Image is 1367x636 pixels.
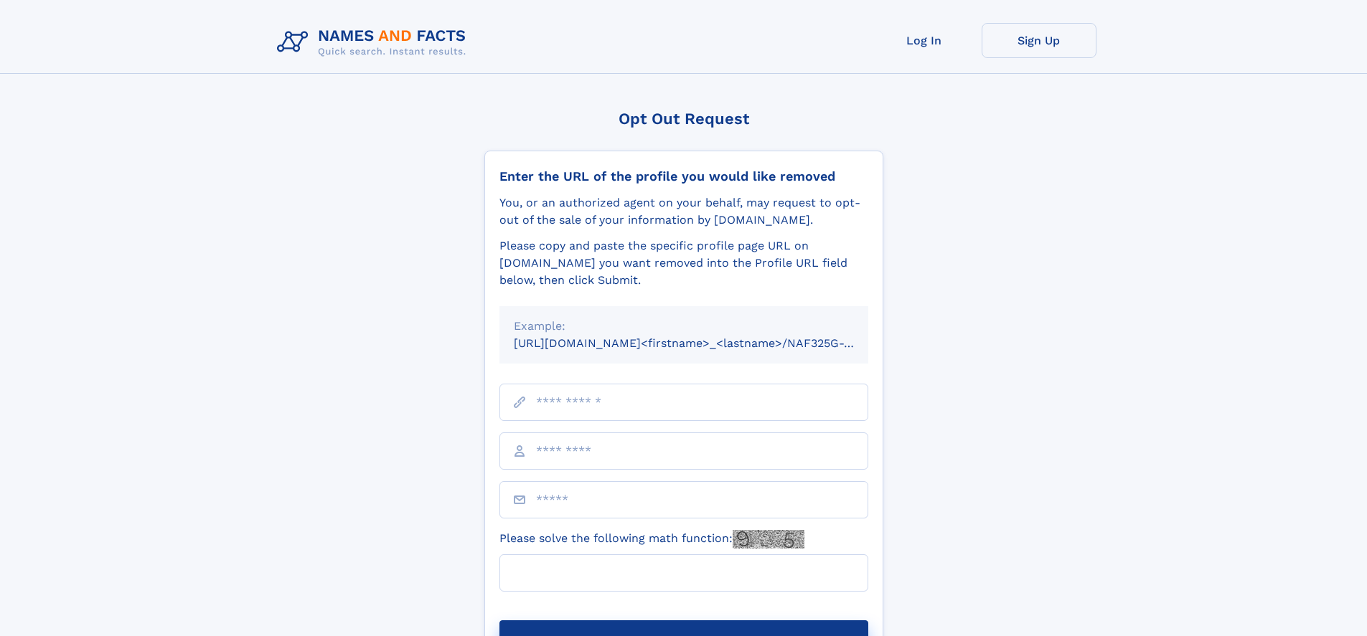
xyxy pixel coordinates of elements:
[484,110,883,128] div: Opt Out Request
[499,169,868,184] div: Enter the URL of the profile you would like removed
[982,23,1096,58] a: Sign Up
[499,237,868,289] div: Please copy and paste the specific profile page URL on [DOMAIN_NAME] you want removed into the Pr...
[499,530,804,549] label: Please solve the following math function:
[867,23,982,58] a: Log In
[271,23,478,62] img: Logo Names and Facts
[514,336,896,350] small: [URL][DOMAIN_NAME]<firstname>_<lastname>/NAF325G-xxxxxxxx
[499,194,868,229] div: You, or an authorized agent on your behalf, may request to opt-out of the sale of your informatio...
[514,318,854,335] div: Example:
